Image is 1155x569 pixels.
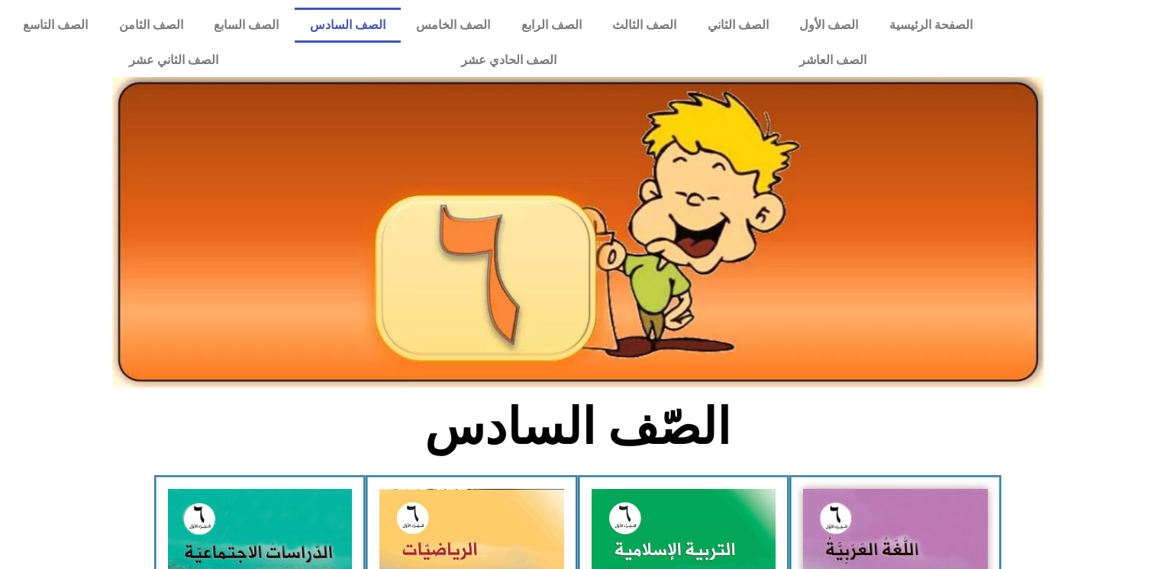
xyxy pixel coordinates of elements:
[325,397,830,457] h2: الصّف السادس
[506,8,598,43] a: الصف الرابع
[678,43,988,78] a: الصف العاشر
[692,8,785,43] a: الصف الثاني
[597,8,692,43] a: الصف الثالث
[295,8,402,43] a: الصف السادس
[198,8,295,43] a: الصف السابع
[340,43,678,78] a: الصف الحادي عشر
[8,8,104,43] a: الصف التاسع
[104,8,199,43] a: الصف الثامن
[874,8,989,43] a: الصفحة الرئيسية
[8,43,340,78] a: الصف الثاني عشر
[401,8,506,43] a: الصف الخامس
[784,8,874,43] a: الصف الأول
